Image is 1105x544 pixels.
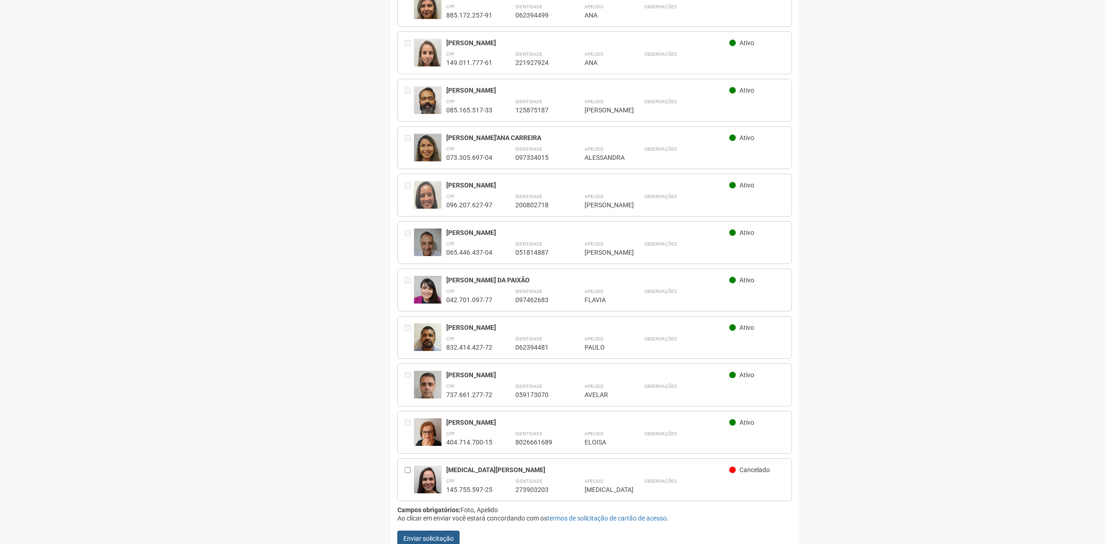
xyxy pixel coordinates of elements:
div: Entre em contato com a Aministração para solicitar o cancelamento ou 2a via [405,276,414,304]
img: user.jpg [414,466,442,503]
div: 062394481 [515,343,561,351]
span: Ativo [739,181,754,189]
img: user.jpg [414,276,442,306]
strong: Identidade [515,289,543,294]
strong: Apelido [585,99,603,104]
strong: Observações [644,289,677,294]
strong: CPF [446,431,455,436]
span: Ativo [739,39,754,47]
div: 097334015 [515,153,561,162]
div: 065.446.437-04 [446,248,492,257]
div: [PERSON_NAME] DA PAIXÃO [446,276,730,284]
div: 085.165.517-33 [446,106,492,114]
div: 404.714.700-15 [446,438,492,446]
span: Cancelado [739,466,770,474]
strong: Observações [644,52,677,57]
strong: CPF [446,384,455,389]
img: user.jpg [414,228,442,263]
strong: CPF [446,146,455,152]
span: Ativo [739,229,754,236]
div: Entre em contato com a Aministração para solicitar o cancelamento ou 2a via [405,134,414,162]
div: ELOISA [585,438,621,446]
span: Ativo [739,87,754,94]
strong: Apelido [585,336,603,341]
div: [PERSON_NAME] [446,86,730,94]
strong: Identidade [515,146,543,152]
div: Entre em contato com a Aministração para solicitar o cancelamento ou 2a via [405,323,414,351]
div: ALESSANDRA [585,153,621,162]
strong: Identidade [515,384,543,389]
div: AVELAR [585,391,621,399]
div: Ao clicar em enviar você estará concordando com os . [397,514,792,522]
strong: Apelido [585,194,603,199]
strong: Identidade [515,52,543,57]
div: [PERSON_NAME] [446,181,730,189]
div: ANA [585,58,621,67]
strong: Observações [644,99,677,104]
strong: Observações [644,336,677,341]
div: 097462683 [515,296,561,304]
div: Entre em contato com a Aministração para solicitar o cancelamento ou 2a via [405,371,414,399]
strong: CPF [446,336,455,341]
strong: Observações [644,431,677,436]
div: Entre em contato com a Aministração para solicitar o cancelamento ou 2a via [405,39,414,67]
strong: Apelido [585,431,603,436]
strong: Apelido [585,146,603,152]
strong: Campos obrigatórios: [397,506,461,514]
span: Ativo [739,134,754,141]
strong: CPF [446,289,455,294]
div: Entre em contato com a Aministração para solicitar o cancelamento ou 2a via [405,181,414,209]
strong: Apelido [585,4,603,9]
strong: Identidade [515,479,543,484]
strong: Observações [644,479,677,484]
span: Ativo [739,371,754,379]
div: 073.305.697-04 [446,153,492,162]
div: Entre em contato com a Aministração para solicitar o cancelamento ou 2a via [405,86,414,114]
img: user.jpg [414,323,442,354]
img: user.jpg [414,418,442,448]
div: [PERSON_NAME] [446,228,730,237]
div: Entre em contato com a Aministração para solicitar o cancelamento ou 2a via [405,228,414,257]
div: [PERSON_NAME]'ANA CARREIRA [446,134,730,142]
div: 200802718 [515,201,561,209]
div: [PERSON_NAME] [446,39,730,47]
div: 062394499 [515,11,561,19]
div: [PERSON_NAME] [585,201,621,209]
div: 885.172.257-91 [446,11,492,19]
div: 125875187 [515,106,561,114]
img: user.jpg [414,181,442,223]
strong: Identidade [515,4,543,9]
img: user.jpg [414,134,442,172]
div: 8026661689 [515,438,561,446]
a: termos de solicitação de cartão de acesso [547,515,667,522]
div: [PERSON_NAME] [585,106,621,114]
strong: Observações [644,4,677,9]
div: [PERSON_NAME] [446,371,730,379]
div: 221927924 [515,58,561,67]
div: 145.755.597-25 [446,486,492,494]
strong: CPF [446,52,455,57]
strong: Identidade [515,241,543,246]
div: 059173070 [515,391,561,399]
div: 832.414.427-72 [446,343,492,351]
span: Ativo [739,276,754,284]
strong: Apelido [585,479,603,484]
strong: CPF [446,194,455,199]
strong: CPF [446,479,455,484]
div: [MEDICAL_DATA][PERSON_NAME] [446,466,730,474]
div: [PERSON_NAME] [585,248,621,257]
strong: CPF [446,4,455,9]
div: Entre em contato com a Aministração para solicitar o cancelamento ou 2a via [405,418,414,446]
strong: Apelido [585,289,603,294]
strong: CPF [446,99,455,104]
strong: Apelido [585,384,603,389]
img: user.jpg [414,39,442,78]
strong: Apelido [585,241,603,246]
strong: Identidade [515,431,543,436]
div: ANA [585,11,621,19]
div: 737.661.277-72 [446,391,492,399]
div: 042.701.097-77 [446,296,492,304]
div: 273903203 [515,486,561,494]
div: 051814887 [515,248,561,257]
span: Ativo [739,324,754,331]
